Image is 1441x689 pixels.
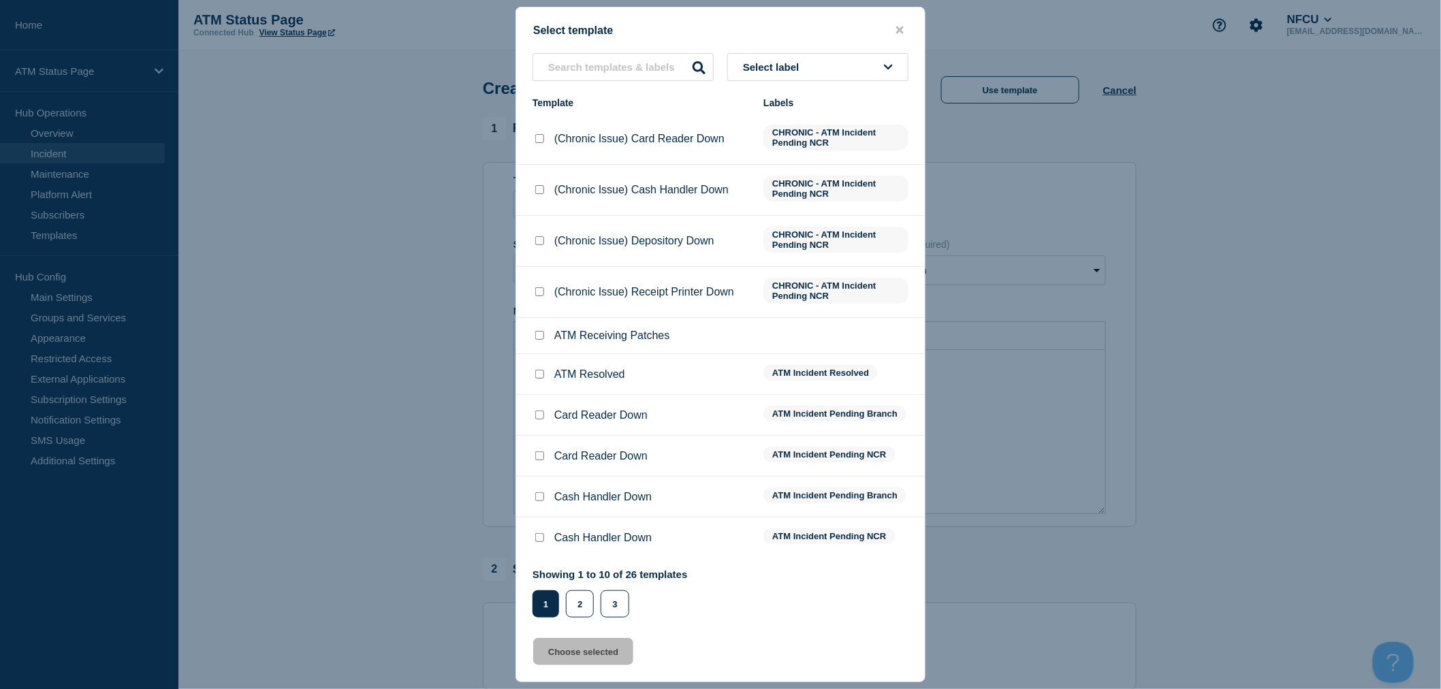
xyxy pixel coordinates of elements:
[535,533,544,542] input: Cash Handler Down checkbox
[533,638,633,665] button: Choose selected
[554,235,714,247] p: (Chronic Issue) Depository Down
[554,491,652,503] p: Cash Handler Down
[535,331,544,340] input: ATM Receiving Patches checkbox
[763,528,895,544] span: ATM Incident Pending NCR
[554,368,625,381] p: ATM Resolved
[892,24,908,37] button: close button
[566,590,594,618] button: 2
[554,133,725,145] p: (Chronic Issue) Card Reader Down
[763,176,908,202] span: CHRONIC - ATM Incident Pending NCR
[535,185,544,194] input: (Chronic Issue) Cash Handler Down checkbox
[554,450,648,462] p: Card Reader Down
[743,61,805,73] span: Select label
[727,53,908,81] button: Select label
[533,53,714,81] input: Search templates & labels
[516,24,925,37] div: Select template
[554,532,652,544] p: Cash Handler Down
[535,411,544,419] input: Card Reader Down checkbox
[535,370,544,379] input: ATM Resolved checkbox
[554,409,648,421] p: Card Reader Down
[554,330,670,342] p: ATM Receiving Patches
[763,227,908,253] span: CHRONIC - ATM Incident Pending NCR
[763,365,878,381] span: ATM Incident Resolved
[533,97,750,108] div: Template
[535,492,544,501] input: Cash Handler Down checkbox
[763,97,908,108] div: Labels
[601,590,629,618] button: 3
[554,286,734,298] p: (Chronic Issue) Receipt Printer Down
[763,406,906,421] span: ATM Incident Pending Branch
[533,590,559,618] button: 1
[554,184,729,196] p: (Chronic Issue) Cash Handler Down
[535,134,544,143] input: (Chronic Issue) Card Reader Down checkbox
[763,447,895,462] span: ATM Incident Pending NCR
[535,287,544,296] input: (Chronic Issue) Receipt Printer Down checkbox
[763,125,908,150] span: CHRONIC - ATM Incident Pending NCR
[533,568,688,580] p: Showing 1 to 10 of 26 templates
[535,236,544,245] input: (Chronic Issue) Depository Down checkbox
[535,451,544,460] input: Card Reader Down checkbox
[763,487,906,503] span: ATM Incident Pending Branch
[763,278,908,304] span: CHRONIC - ATM Incident Pending NCR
